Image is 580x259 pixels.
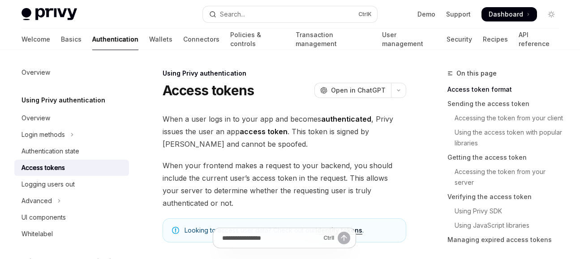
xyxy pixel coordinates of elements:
[447,165,566,190] a: Accessing the token from your server
[220,9,245,20] div: Search...
[21,229,53,239] div: Whitelabel
[14,160,129,176] a: Access tokens
[14,226,129,242] a: Whitelabel
[163,159,406,209] span: When your frontend makes a request to your backend, you should include the current user’s access ...
[163,113,406,150] span: When a user logs in to your app and becomes , Privy issues the user an app . This token is signed...
[382,29,436,50] a: User management
[21,162,65,173] div: Access tokens
[338,232,350,244] button: Send message
[331,86,386,95] span: Open in ChatGPT
[447,29,472,50] a: Security
[447,97,566,111] a: Sending the access token
[321,115,371,123] strong: authenticated
[92,29,138,50] a: Authentication
[447,218,566,233] a: Using JavaScript libraries
[149,29,172,50] a: Wallets
[21,29,50,50] a: Welcome
[446,10,471,19] a: Support
[417,10,435,19] a: Demo
[483,29,508,50] a: Recipes
[296,29,371,50] a: Transaction management
[14,127,129,143] button: Toggle Login methods section
[21,179,75,190] div: Logging users out
[21,8,77,21] img: light logo
[447,204,566,218] a: Using Privy SDK
[14,64,129,81] a: Overview
[21,129,65,140] div: Login methods
[21,195,52,206] div: Advanced
[240,127,288,136] strong: access token
[14,209,129,225] a: UI components
[447,190,566,204] a: Verifying the access token
[447,150,566,165] a: Getting the access token
[14,193,129,209] button: Toggle Advanced section
[183,29,219,50] a: Connectors
[21,95,105,106] h5: Using Privy authentication
[222,228,320,248] input: Ask a question...
[447,233,566,247] a: Managing expired access tokens
[14,143,129,159] a: Authentication state
[314,83,391,98] button: Open in ChatGPT
[447,111,566,125] a: Accessing the token from your client
[21,113,50,123] div: Overview
[61,29,82,50] a: Basics
[21,212,66,223] div: UI components
[21,67,50,78] div: Overview
[203,6,377,22] button: Open search
[447,82,566,97] a: Access token format
[358,11,372,18] span: Ctrl K
[447,125,566,150] a: Using the access token with popular libraries
[544,7,559,21] button: Toggle dark mode
[489,10,523,19] span: Dashboard
[163,82,254,98] h1: Access tokens
[481,7,537,21] a: Dashboard
[14,176,129,192] a: Logging users out
[519,29,559,50] a: API reference
[21,146,79,157] div: Authentication state
[163,69,406,78] div: Using Privy authentication
[14,110,129,126] a: Overview
[456,68,497,79] span: On this page
[230,29,285,50] a: Policies & controls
